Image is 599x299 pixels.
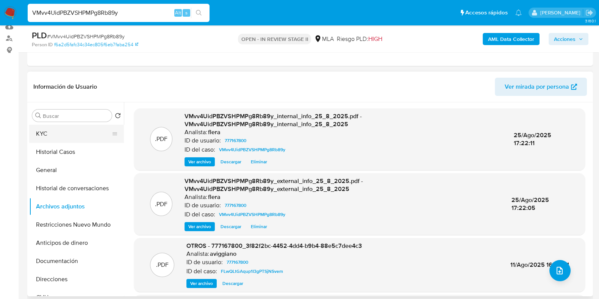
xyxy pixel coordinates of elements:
a: VMvv4UidPBZVSHPMPg8Rb89y [216,145,288,154]
p: florencia.lera@mercadolibre.com [540,9,583,16]
button: Descargar [219,279,247,288]
button: search-icon [191,8,206,18]
span: FLwQLtGAqup1I3gPTSjNSvem [221,267,283,276]
button: upload-file [549,260,571,281]
button: Anticipos de dinero [29,234,124,252]
p: .PDF [155,135,167,143]
b: PLD [32,29,47,41]
button: Ver archivo [185,222,215,231]
b: AML Data Collector [488,33,534,45]
button: Ver archivo [185,157,215,166]
button: Direcciones [29,270,124,288]
span: Descargar [221,223,241,230]
span: Alt [175,9,181,16]
span: Eliminar [251,223,267,230]
span: Accesos rápidos [465,9,508,17]
button: Acciones [549,33,588,45]
span: 11/Ago/2025 16:50:01 [510,260,569,269]
button: Descargar [217,157,245,166]
span: 777167800 [227,258,248,267]
span: 25/Ago/2025 17:22:11 [514,131,551,148]
a: Notificaciones [515,9,522,16]
a: f6a2d5fafc34c34ec805f6eb7faba254 [54,41,138,48]
span: Descargar [222,280,243,287]
button: Buscar [35,113,41,119]
span: Ver archivo [188,158,211,166]
p: ID de usuario: [185,202,221,209]
h6: flera [208,128,221,136]
input: Buscar usuario o caso... [28,8,210,18]
button: KYC [29,125,118,143]
a: 777167800 [224,258,251,267]
button: Historial de conversaciones [29,179,124,197]
span: s [185,9,188,16]
button: Restricciones Nuevo Mundo [29,216,124,234]
p: OPEN - IN REVIEW STAGE II [238,34,311,44]
span: Ver mirada por persona [505,78,569,96]
span: VMvv4UidPBZVSHPMPg8Rb89y_external_info_25_8_2025.pdf - VMvv4UidPBZVSHPMPg8Rb89y_external_info_25_... [185,177,363,194]
button: AML Data Collector [483,33,540,45]
h6: flera [208,193,221,201]
span: 25/Ago/2025 17:22:05 [511,196,549,213]
h1: Información de Usuario [33,83,97,91]
p: .PDF [155,200,167,208]
a: 777167800 [222,201,249,210]
span: VMvv4UidPBZVSHPMPg8Rb89y_internal_info_25_8_2025.pdf - VMvv4UidPBZVSHPMPg8Rb89y_internal_info_25_... [185,112,362,129]
p: ID del caso: [186,268,217,275]
p: ID del caso: [185,211,215,218]
span: Acciones [554,33,576,45]
b: Person ID [32,41,53,48]
a: VMvv4UidPBZVSHPMPg8Rb89y [216,210,288,219]
button: General [29,161,124,179]
span: 777167800 [225,201,246,210]
span: VMvv4UidPBZVSHPMPg8Rb89y [219,210,285,219]
span: OTROS - 777167800_3f82f2bc-4452-4dd4-b9b4-88e5c7dee4c3 [186,241,362,250]
span: Riesgo PLD: [336,35,382,43]
p: ID de usuario: [185,137,221,144]
span: 3.160.1 [585,18,595,24]
span: Descargar [221,158,241,166]
a: FLwQLtGAqup1I3gPTSjNSvem [218,267,286,276]
button: Descargar [217,222,245,231]
button: Volver al orden por defecto [115,113,121,121]
h6: aviggiano [210,250,236,258]
span: Ver archivo [188,223,211,230]
span: # VMvv4UidPBZVSHPMPg8Rb89y [47,33,125,40]
button: Ver archivo [186,279,217,288]
p: .PDF [156,261,169,269]
span: VMvv4UidPBZVSHPMPg8Rb89y [219,145,285,154]
button: Historial Casos [29,143,124,161]
p: Analista: [186,250,209,258]
p: Analista: [185,128,207,136]
span: Ver archivo [190,280,213,287]
button: Documentación [29,252,124,270]
p: Analista: [185,193,207,201]
button: Ver mirada por persona [495,78,587,96]
p: ID de usuario: [186,258,223,266]
p: ID del caso: [185,146,215,153]
div: MLA [314,35,333,43]
button: Eliminar [247,157,271,166]
button: Eliminar [247,222,271,231]
a: Salir [585,9,593,17]
input: Buscar [43,113,109,119]
span: HIGH [368,34,382,43]
button: Archivos adjuntos [29,197,124,216]
span: 777167800 [225,136,246,145]
span: Eliminar [251,158,267,166]
a: 777167800 [222,136,249,145]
